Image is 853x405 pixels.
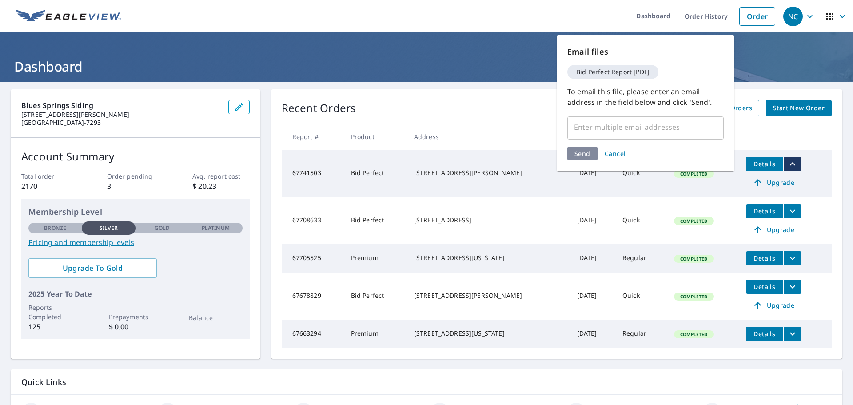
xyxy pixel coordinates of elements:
[615,150,667,197] td: Quick
[21,377,832,388] p: Quick Links
[751,254,778,262] span: Details
[28,258,157,278] a: Upgrade To Gold
[746,223,801,237] a: Upgrade
[751,282,778,291] span: Details
[100,224,118,232] p: Silver
[783,204,801,218] button: filesDropdownBtn-67708633
[21,181,78,192] p: 2170
[192,181,249,192] p: $ 20.23
[766,100,832,116] a: Start New Order
[414,253,563,262] div: [STREET_ADDRESS][US_STATE]
[751,207,778,215] span: Details
[36,263,150,273] span: Upgrade To Gold
[615,197,667,244] td: Quick
[282,124,344,150] th: Report #
[155,224,170,232] p: Gold
[675,171,713,177] span: Completed
[783,327,801,341] button: filesDropdownBtn-67663294
[615,244,667,273] td: Regular
[414,329,563,338] div: [STREET_ADDRESS][US_STATE]
[675,218,713,224] span: Completed
[675,256,713,262] span: Completed
[570,150,615,197] td: [DATE]
[28,303,82,321] p: Reports Completed
[414,168,563,177] div: [STREET_ADDRESS][PERSON_NAME]
[28,206,243,218] p: Membership Level
[746,176,801,190] a: Upgrade
[570,197,615,244] td: [DATE]
[783,251,801,265] button: filesDropdownBtn-67705525
[783,7,803,26] div: NC
[751,225,796,235] span: Upgrade
[407,124,570,150] th: Address
[746,204,783,218] button: detailsBtn-67708633
[739,7,775,26] a: Order
[605,149,626,158] span: Cancel
[282,273,344,320] td: 67678829
[21,119,221,127] p: [GEOGRAPHIC_DATA]-7293
[109,312,162,321] p: Prepayments
[783,280,801,294] button: filesDropdownBtn-67678829
[344,244,407,273] td: Premium
[746,298,801,313] a: Upgrade
[414,291,563,300] div: [STREET_ADDRESS][PERSON_NAME]
[192,172,249,181] p: Avg. report cost
[751,177,796,188] span: Upgrade
[28,237,243,248] a: Pricing and membership levels
[783,157,801,171] button: filesDropdownBtn-67741503
[21,172,78,181] p: Total order
[282,197,344,244] td: 67708633
[601,147,630,160] button: Cancel
[344,197,407,244] td: Bid Perfect
[675,331,713,337] span: Completed
[414,216,563,225] div: [STREET_ADDRESS]
[746,280,783,294] button: detailsBtn-67678829
[570,320,615,348] td: [DATE]
[615,273,667,320] td: Quick
[675,293,713,300] span: Completed
[11,57,842,76] h1: Dashboard
[44,224,66,232] p: Bronze
[567,46,724,58] p: Email files
[16,10,121,23] img: EV Logo
[751,160,778,168] span: Details
[282,320,344,348] td: 67663294
[615,320,667,348] td: Regular
[189,313,242,322] p: Balance
[21,148,250,164] p: Account Summary
[571,119,706,136] input: Enter multiple email addresses
[570,244,615,273] td: [DATE]
[570,273,615,320] td: [DATE]
[751,300,796,311] span: Upgrade
[282,244,344,273] td: 67705525
[344,150,407,197] td: Bid Perfect
[746,327,783,341] button: detailsBtn-67663294
[746,251,783,265] button: detailsBtn-67705525
[107,172,164,181] p: Order pending
[28,321,82,332] p: 125
[107,181,164,192] p: 3
[746,157,783,171] button: detailsBtn-67741503
[751,329,778,338] span: Details
[21,111,221,119] p: [STREET_ADDRESS][PERSON_NAME]
[28,289,243,299] p: 2025 Year To Date
[344,320,407,348] td: Premium
[109,321,162,332] p: $ 0.00
[567,86,724,108] p: To email this file, please enter an email address in the field below and click 'Send'.
[571,69,655,75] span: Bid Perfect Report [PDF]
[773,103,825,114] span: Start New Order
[282,150,344,197] td: 67741503
[282,100,356,116] p: Recent Orders
[202,224,230,232] p: Platinum
[344,273,407,320] td: Bid Perfect
[21,100,221,111] p: Blues Springs Siding
[344,124,407,150] th: Product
